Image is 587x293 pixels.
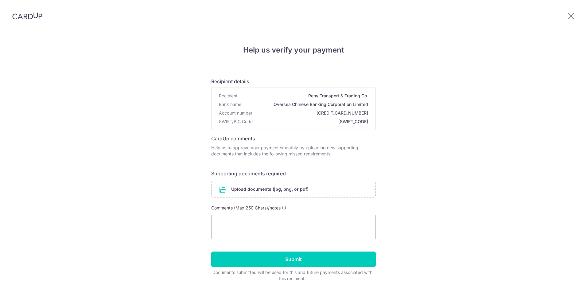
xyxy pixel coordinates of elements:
[211,145,376,157] p: Help us to approve your payment smoothly by uploading new supporting documents that includes the ...
[211,78,376,85] h6: Recipient details
[219,101,241,107] span: Bank name
[211,170,376,177] h6: Supporting documents required
[211,45,376,56] h4: Help us verify your payment
[211,181,376,197] div: Upload documents (jpg, png, or pdf)
[244,101,368,107] span: Oversea Chinese Banking Corporation Limited
[255,110,368,116] span: [CREDIT_CARD_NUMBER]
[211,205,281,210] span: Comments (Max 250 Chars)/notes
[211,269,373,282] div: Documents submitted will be used for this and future payments associated with this recipient.
[211,252,376,267] input: Submit
[211,135,376,142] h6: CardUp comments
[12,12,42,20] img: CardUp
[219,119,253,125] span: SWIFT/BIC Code
[219,110,252,116] span: Account number
[219,93,238,99] span: Recipient
[240,93,368,99] span: Reny Transport & Trading Co.
[255,119,368,125] span: [SWIFT_CODE]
